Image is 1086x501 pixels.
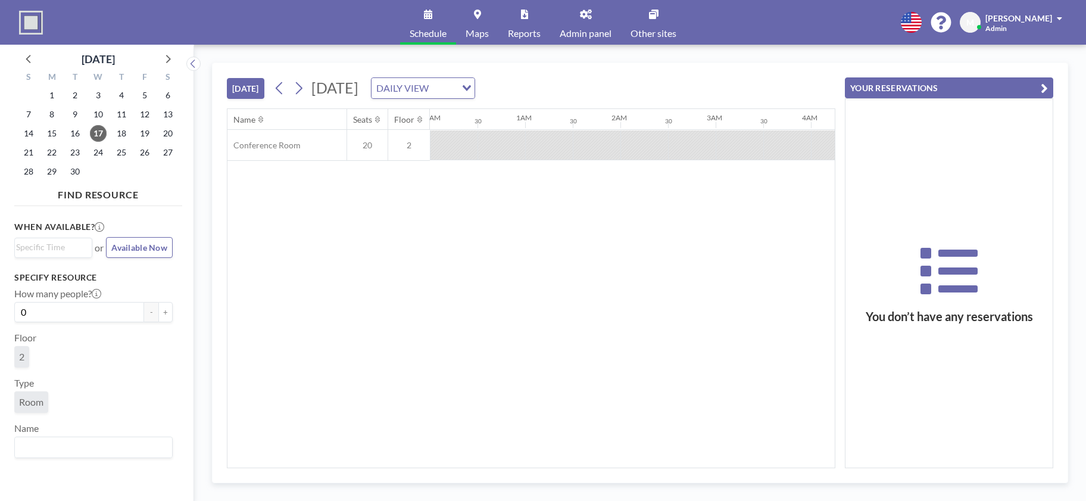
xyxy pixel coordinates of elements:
[14,184,182,201] h4: FIND RESOURCE
[67,125,83,142] span: Tuesday, September 16, 2025
[90,144,107,161] span: Wednesday, September 24, 2025
[113,106,130,123] span: Thursday, September 11, 2025
[136,87,153,104] span: Friday, September 5, 2025
[227,140,301,151] span: Conference Room
[570,117,577,125] div: 30
[432,80,455,96] input: Search for option
[20,163,37,180] span: Sunday, September 28, 2025
[160,87,176,104] span: Saturday, September 6, 2025
[67,87,83,104] span: Tuesday, September 2, 2025
[90,125,107,142] span: Wednesday, September 17, 2025
[14,288,101,300] label: How many people?
[372,78,475,98] div: Search for option
[64,70,87,86] div: T
[113,144,130,161] span: Thursday, September 25, 2025
[14,377,34,389] label: Type
[43,163,60,180] span: Monday, September 29, 2025
[516,113,532,122] div: 1AM
[43,144,60,161] span: Monday, September 22, 2025
[20,144,37,161] span: Sunday, September 21, 2025
[17,70,40,86] div: S
[14,332,36,344] label: Floor
[136,125,153,142] span: Friday, September 19, 2025
[160,106,176,123] span: Saturday, September 13, 2025
[631,29,676,38] span: Other sites
[90,87,107,104] span: Wednesday, September 3, 2025
[110,70,133,86] div: T
[113,125,130,142] span: Thursday, September 18, 2025
[160,125,176,142] span: Saturday, September 20, 2025
[156,70,179,86] div: S
[233,114,255,125] div: Name
[15,437,172,458] div: Search for option
[374,80,431,96] span: DAILY VIEW
[111,242,167,253] span: Available Now
[113,87,130,104] span: Thursday, September 4, 2025
[20,125,37,142] span: Sunday, September 14, 2025
[136,106,153,123] span: Friday, September 12, 2025
[67,163,83,180] span: Tuesday, September 30, 2025
[87,70,110,86] div: W
[43,125,60,142] span: Monday, September 15, 2025
[985,24,1007,33] span: Admin
[353,114,372,125] div: Seats
[160,144,176,161] span: Saturday, September 27, 2025
[14,272,173,283] h3: Specify resource
[15,238,92,256] div: Search for option
[19,11,43,35] img: organization-logo
[67,106,83,123] span: Tuesday, September 9, 2025
[611,113,627,122] div: 2AM
[394,114,414,125] div: Floor
[508,29,541,38] span: Reports
[158,302,173,322] button: +
[16,440,166,455] input: Search for option
[388,140,430,151] span: 2
[845,77,1053,98] button: YOUR RESERVATIONS
[466,29,489,38] span: Maps
[43,87,60,104] span: Monday, September 1, 2025
[40,70,64,86] div: M
[966,17,974,28] span: M
[560,29,611,38] span: Admin panel
[14,422,39,434] label: Name
[421,113,441,122] div: 12AM
[20,106,37,123] span: Sunday, September 7, 2025
[82,51,115,67] div: [DATE]
[106,237,173,258] button: Available Now
[227,78,264,99] button: [DATE]
[707,113,722,122] div: 3AM
[16,241,85,254] input: Search for option
[760,117,767,125] div: 30
[90,106,107,123] span: Wednesday, September 10, 2025
[19,396,43,408] span: Room
[410,29,447,38] span: Schedule
[19,351,24,363] span: 2
[133,70,156,86] div: F
[67,144,83,161] span: Tuesday, September 23, 2025
[347,140,388,151] span: 20
[43,106,60,123] span: Monday, September 8, 2025
[985,13,1052,23] span: [PERSON_NAME]
[311,79,358,97] span: [DATE]
[144,302,158,322] button: -
[802,113,817,122] div: 4AM
[665,117,672,125] div: 30
[475,117,482,125] div: 30
[95,242,104,254] span: or
[136,144,153,161] span: Friday, September 26, 2025
[845,309,1053,324] h3: You don’t have any reservations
